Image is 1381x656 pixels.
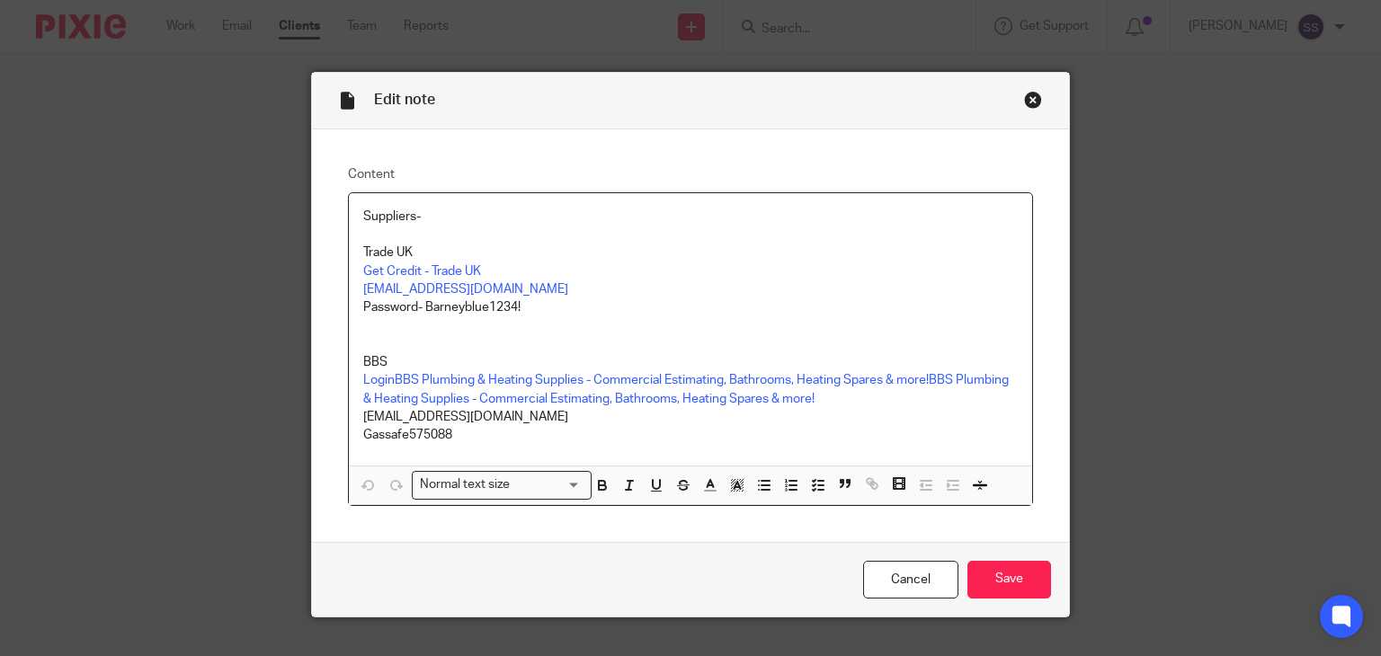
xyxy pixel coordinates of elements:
[363,208,1019,226] p: Suppliers-
[416,475,514,494] span: Normal text size
[863,561,958,599] a: Cancel
[412,471,592,499] div: Search for option
[363,426,1019,444] p: Gassafe575088
[363,283,568,296] a: [EMAIL_ADDRESS][DOMAIN_NAME]
[516,475,581,494] input: Search for option
[374,93,435,107] span: Edit note
[348,165,1034,183] label: Content
[363,265,481,278] a: Get Credit - Trade UK
[363,298,1019,316] p: Password- Barneyblue1234!
[967,561,1051,599] input: Save
[363,353,1019,371] p: BBS
[363,408,1019,426] p: [EMAIL_ADDRESS][DOMAIN_NAME]
[363,244,1019,262] p: Trade UK
[363,374,1011,404] a: LoginBBS Plumbing & Heating Supplies - Commercial Estimating, Bathrooms, Heating Spares & more!BB...
[1024,91,1042,109] div: Close this dialog window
